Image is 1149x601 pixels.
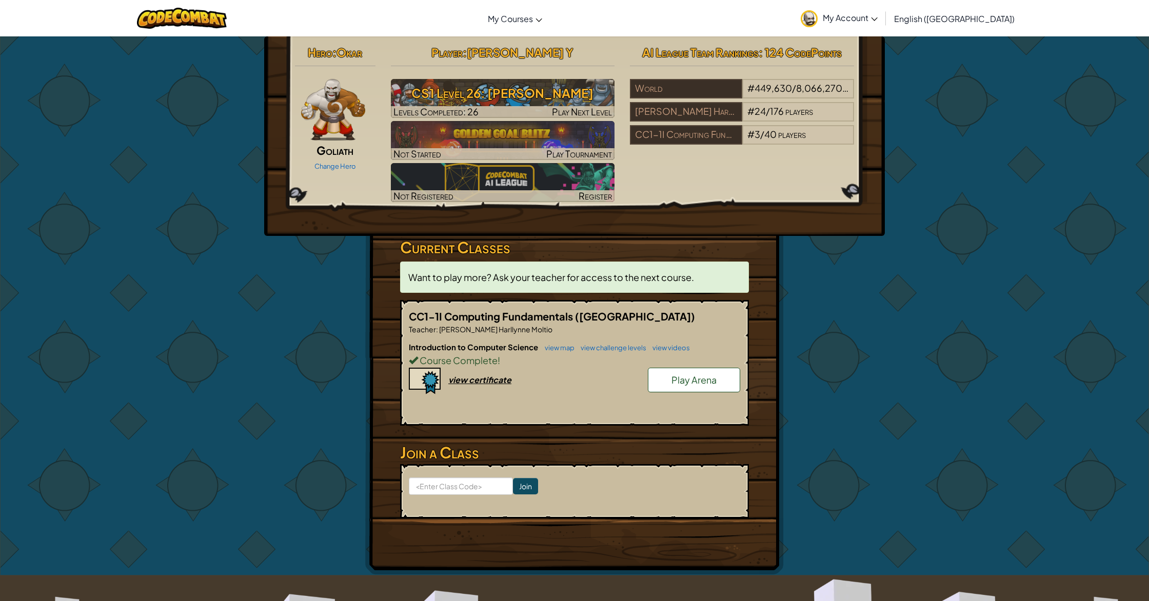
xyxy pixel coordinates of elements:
span: Register [579,190,612,202]
span: : 124 CodePoints [759,45,842,59]
a: view certificate [409,374,511,385]
img: avatar [801,10,818,27]
a: Play Next Level [391,79,615,118]
a: Not RegisteredRegister [391,163,615,202]
span: # [747,105,755,117]
a: My Account [796,2,883,34]
span: / [792,82,796,94]
input: <Enter Class Code> [409,477,513,495]
img: CodeCombat logo [137,8,227,29]
span: 3 [755,128,760,140]
a: World#449,630/8,066,270players [630,89,854,101]
span: My Account [823,12,878,23]
a: view challenge levels [576,344,646,352]
div: view certificate [448,374,511,385]
a: My Courses [483,5,547,32]
img: certificate-icon.png [409,368,441,394]
span: AI League Team Rankings [642,45,759,59]
div: CC1-1I Computing Fundamentals [630,125,742,145]
a: [PERSON_NAME] Harllynne [PERSON_NAME]#24/176players [630,112,854,124]
span: : [436,325,438,334]
a: CC1-1I Computing Fundamentals#3/40players [630,135,854,147]
span: : [463,45,467,59]
span: # [747,82,755,94]
a: Not StartedPlay Tournament [391,121,615,160]
span: Teacher [409,325,436,334]
span: My Courses [488,13,533,24]
img: Golden Goal [391,121,615,160]
div: World [630,79,742,98]
a: Change Hero [314,162,356,170]
span: Hero [308,45,332,59]
span: CC1-1I Computing Fundamentals [409,310,575,323]
span: players [778,128,806,140]
span: 40 [764,128,777,140]
input: Join [513,478,538,494]
span: / [760,128,764,140]
span: Want to play more? Ask your teacher for access to the next course. [408,271,694,283]
span: Levels Completed: 26 [393,106,479,117]
span: Play Tournament [546,148,612,159]
img: Join AI League [391,163,615,202]
span: Goliath [316,143,353,157]
a: English ([GEOGRAPHIC_DATA]) [889,5,1020,32]
h3: Current Classes [400,236,749,259]
span: Player [431,45,463,59]
span: Introduction to Computer Science [409,342,540,352]
span: Okar [336,45,362,59]
span: ([GEOGRAPHIC_DATA]) [575,310,695,323]
span: Course Complete [418,354,498,366]
span: ! [498,354,500,366]
span: Not Started [393,148,441,159]
span: [PERSON_NAME] Harllynne Moltio [438,325,552,334]
span: 24 [755,105,766,117]
img: goliath-pose.png [301,79,365,141]
span: 176 [770,105,784,117]
span: Play Arena [671,374,717,386]
span: : [332,45,336,59]
img: CS1 Level 26: Wakka Maul [391,79,615,118]
span: 449,630 [755,82,792,94]
h3: Join a Class [400,441,749,464]
span: players [785,105,813,117]
span: English ([GEOGRAPHIC_DATA]) [894,13,1015,24]
span: Play Next Level [552,106,612,117]
span: / [766,105,770,117]
a: view map [540,344,574,352]
span: [PERSON_NAME] Y [467,45,573,59]
span: # [747,128,755,140]
span: Not Registered [393,190,453,202]
h3: CS1 Level 26: [PERSON_NAME] [391,82,615,105]
div: [PERSON_NAME] Harllynne [PERSON_NAME] [630,102,742,122]
a: view videos [647,344,690,352]
span: 8,066,270 [796,82,848,94]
